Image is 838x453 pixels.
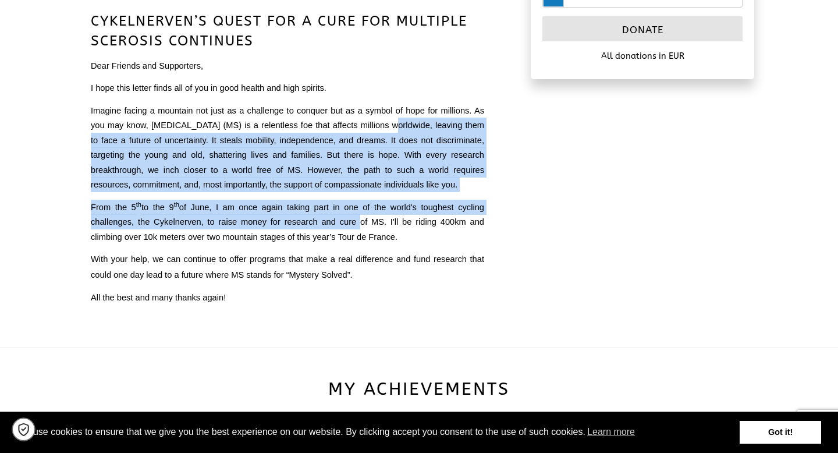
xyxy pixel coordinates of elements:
[91,106,484,190] span: Imagine facing a mountain not just as a challenge to conquer but as a symbol of hope for millions...
[585,423,637,441] a: learn more about cookies
[91,254,484,279] span: With your help, we can continue to offer programs that make a real difference and fund research t...
[91,293,226,302] span: All the best and many thanks again!
[12,417,35,441] a: Cookie settings
[91,11,484,51] h3: CYKELNERVEN’S QUEST FOR A CURE FOR MULTIPLE SCEROSIS CONTINUES
[174,201,179,208] sup: th
[17,423,740,441] span: We use cookies to ensure that we give you the best experience on our website. By clicking accept ...
[91,61,203,70] span: Dear Friends and Supporters,
[91,83,326,93] span: I hope this letter finds all of you in good health and high spirits.
[740,421,821,444] a: dismiss cookie message
[136,201,141,208] sup: th
[91,203,484,242] span: From the 5 to the 9 of June, I am once again taking part in one of the world's toughest cycling c...
[77,377,761,412] h2: My Achievements
[542,50,743,63] p: All donations in EUR
[542,16,743,42] a: Donate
